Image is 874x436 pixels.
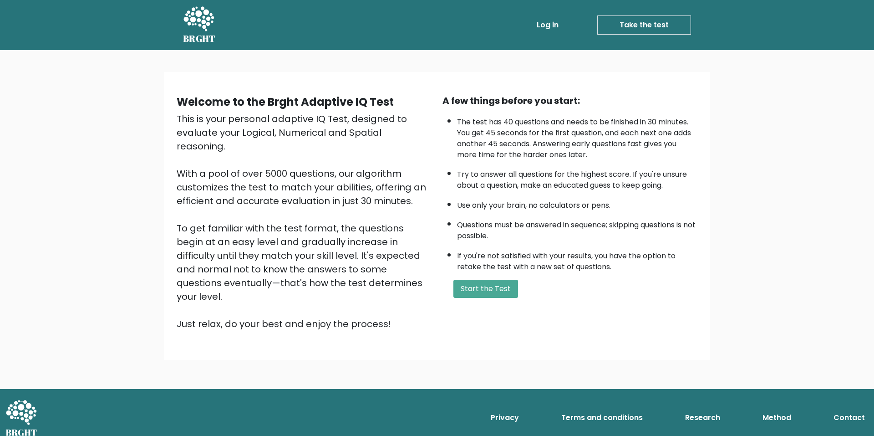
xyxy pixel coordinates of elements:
[830,409,869,427] a: Contact
[177,112,432,331] div: This is your personal adaptive IQ Test, designed to evaluate your Logical, Numerical and Spatial ...
[457,215,697,241] li: Questions must be answered in sequence; skipping questions is not possible.
[487,409,523,427] a: Privacy
[597,15,691,35] a: Take the test
[533,16,562,34] a: Log in
[457,246,697,272] li: If you're not satisfied with your results, you have the option to retake the test with a new set ...
[457,112,697,160] li: The test has 40 questions and needs to be finished in 30 minutes. You get 45 seconds for the firs...
[453,280,518,298] button: Start the Test
[183,33,216,44] h5: BRGHT
[457,164,697,191] li: Try to answer all questions for the highest score. If you're unsure about a question, make an edu...
[442,94,697,108] div: A few things before you start:
[759,409,795,427] a: Method
[183,4,216,46] a: BRGHT
[558,409,646,427] a: Terms and conditions
[457,195,697,211] li: Use only your brain, no calculators or pens.
[681,409,724,427] a: Research
[177,94,394,109] b: Welcome to the Brght Adaptive IQ Test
